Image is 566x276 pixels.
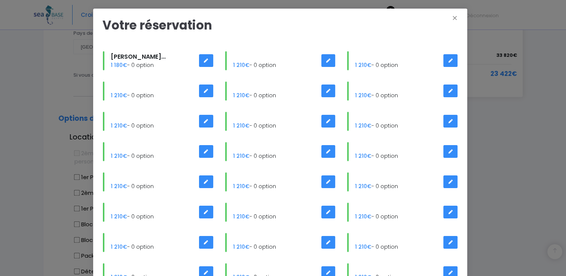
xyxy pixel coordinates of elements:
[355,122,371,129] span: 1 210€
[233,122,250,129] span: 1 210€
[355,92,371,99] span: 1 210€
[111,61,127,69] span: 1 180€
[111,152,127,160] span: 1 210€
[233,183,250,190] span: 1 210€
[111,92,127,99] span: 1 210€
[341,203,463,222] div: - 0 option
[341,82,463,101] div: - 0 option
[111,243,127,251] span: 1 210€
[355,243,371,251] span: 1 210€
[219,112,342,131] div: - 0 option
[219,142,342,161] div: - 0 option
[355,61,371,69] span: 1 210€
[97,172,219,191] div: - 0 option
[97,51,219,70] div: - 0 option
[219,203,342,222] div: - 0 option
[341,51,463,70] div: - 0 option
[97,233,219,252] div: - 0 option
[355,183,371,190] span: 1 210€
[341,112,463,131] div: - 0 option
[97,82,219,101] div: - 0 option
[355,152,371,160] span: 1 210€
[219,172,342,191] div: - 0 option
[219,82,342,101] div: - 0 option
[447,13,463,25] button: Close
[341,233,463,252] div: - 0 option
[233,92,250,99] span: 1 210€
[341,142,463,161] div: - 0 option
[97,142,219,161] div: - 0 option
[111,213,127,220] span: 1 210€
[341,172,463,191] div: - 0 option
[97,203,219,222] div: - 0 option
[219,51,342,70] div: - 0 option
[111,122,127,129] span: 1 210€
[111,183,127,190] span: 1 210€
[103,18,212,33] h1: Votre réservation
[355,213,371,220] span: 1 210€
[111,52,166,61] span: [PERSON_NAME]...
[233,213,250,220] span: 1 210€
[233,61,250,69] span: 1 210€
[233,243,250,251] span: 1 210€
[233,152,250,160] span: 1 210€
[97,112,219,131] div: - 0 option
[219,233,342,252] div: - 0 option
